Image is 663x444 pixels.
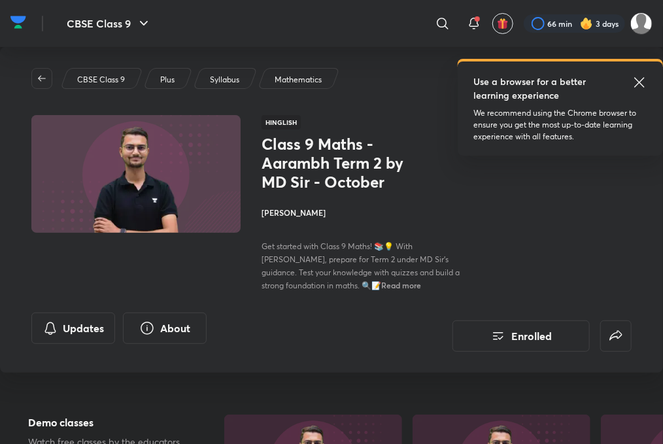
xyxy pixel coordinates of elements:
[28,415,186,430] h5: Demo classes
[580,17,593,30] img: streak
[160,74,175,86] p: Plus
[262,241,460,290] span: Get started with Class 9 Maths! 📚💡 With [PERSON_NAME], prepare for Term 2 under MD Sir's guidance...
[29,114,243,234] img: Thumbnail
[123,313,207,344] button: About
[262,115,301,129] span: Hinglish
[208,74,242,86] a: Syllabus
[262,135,417,191] h1: Class 9 Maths - Aarambh Term 2 by MD Sir - October
[273,74,324,86] a: Mathematics
[473,107,647,143] p: We recommend using the Chrome browser to ensure you get the most up-to-date learning experience w...
[262,207,475,218] h4: [PERSON_NAME]
[452,320,590,352] button: Enrolled
[210,74,239,86] p: Syllabus
[10,12,26,32] img: Company Logo
[381,280,421,290] span: Read more
[492,13,513,34] button: avatar
[473,75,603,102] h5: Use a browser for a better learning experience
[75,74,127,86] a: CBSE Class 9
[275,74,322,86] p: Mathematics
[10,12,26,35] a: Company Logo
[158,74,177,86] a: Plus
[600,320,632,352] button: false
[77,74,125,86] p: CBSE Class 9
[497,18,509,29] img: avatar
[630,12,653,35] img: Aarushi
[31,313,115,344] button: Updates
[59,10,160,37] button: CBSE Class 9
